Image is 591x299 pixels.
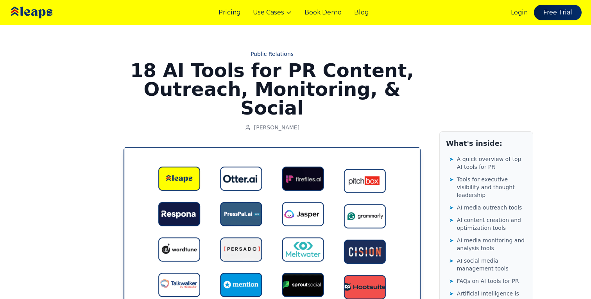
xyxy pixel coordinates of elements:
a: Free Trial [534,5,582,20]
span: [PERSON_NAME] [254,124,299,131]
a: ➤A quick overview of top AI tools for PR [449,154,527,172]
a: Book Demo [304,8,342,17]
span: ➤ [449,216,454,224]
a: [PERSON_NAME] [245,124,299,131]
span: ➤ [449,290,454,297]
a: ➤FAQs on AI tools for PR [449,276,527,286]
a: ➤AI social media management tools [449,255,527,274]
span: ➤ [449,204,454,211]
span: AI content creation and optimization tools [457,216,527,232]
span: ➤ [449,236,454,244]
span: AI social media management tools [457,257,527,272]
img: Leaps Logo [9,1,76,24]
h1: 18 AI Tools for PR Content, Outreach, Monitoring, & Social [124,61,421,117]
a: Pricing [218,8,240,17]
span: Tools for executive visibility and thought leadership [457,175,527,199]
a: Public Relations [124,50,421,58]
span: ➤ [449,175,454,183]
span: FAQs on AI tools for PR [457,277,519,285]
span: ➤ [449,155,454,163]
a: Login [511,8,528,17]
a: ➤AI content creation and optimization tools [449,215,527,233]
a: ➤AI media monitoring and analysis tools [449,235,527,254]
span: AI media monitoring and analysis tools [457,236,527,252]
a: ➤Tools for executive visibility and thought leadership [449,174,527,201]
a: Blog [354,8,369,17]
span: ➤ [449,257,454,265]
span: A quick overview of top AI tools for PR [457,155,527,171]
button: Use Cases [253,8,292,17]
h2: What's inside: [446,138,527,149]
span: ➤ [449,277,454,285]
span: AI media outreach tools [457,204,522,211]
a: ➤AI media outreach tools [449,202,527,213]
